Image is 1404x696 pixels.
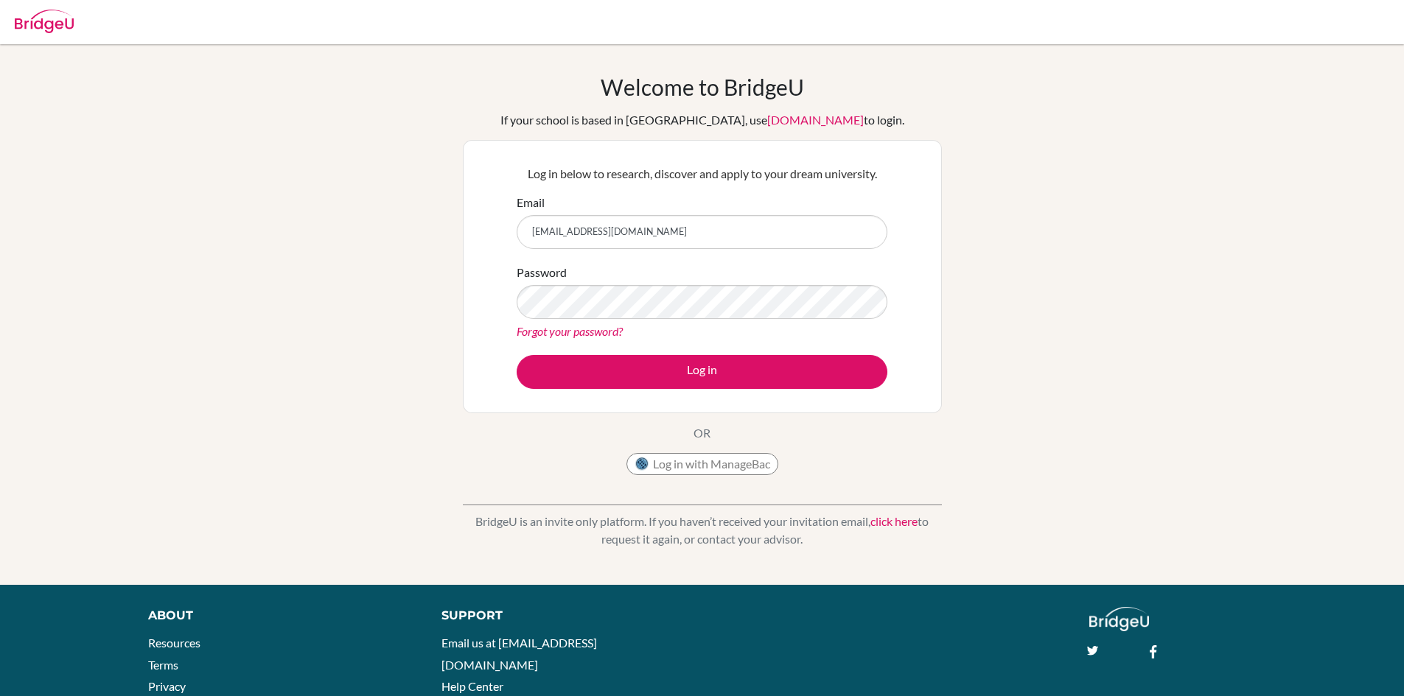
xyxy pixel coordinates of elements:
[500,111,904,129] div: If your school is based in [GEOGRAPHIC_DATA], use to login.
[517,324,623,338] a: Forgot your password?
[441,636,597,672] a: Email us at [EMAIL_ADDRESS][DOMAIN_NAME]
[517,165,887,183] p: Log in below to research, discover and apply to your dream university.
[441,607,685,625] div: Support
[694,424,710,442] p: OR
[870,514,918,528] a: click here
[148,607,408,625] div: About
[517,355,887,389] button: Log in
[148,636,200,650] a: Resources
[148,679,186,693] a: Privacy
[148,658,178,672] a: Terms
[626,453,778,475] button: Log in with ManageBac
[15,10,74,33] img: Bridge-U
[517,264,567,281] label: Password
[601,74,804,100] h1: Welcome to BridgeU
[767,113,864,127] a: [DOMAIN_NAME]
[441,679,503,693] a: Help Center
[517,194,545,211] label: Email
[1089,607,1149,631] img: logo_white@2x-f4f0deed5e89b7ecb1c2cc34c3e3d731f90f0f143d5ea2071677605dd97b5244.png
[463,513,942,548] p: BridgeU is an invite only platform. If you haven’t received your invitation email, to request it ...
